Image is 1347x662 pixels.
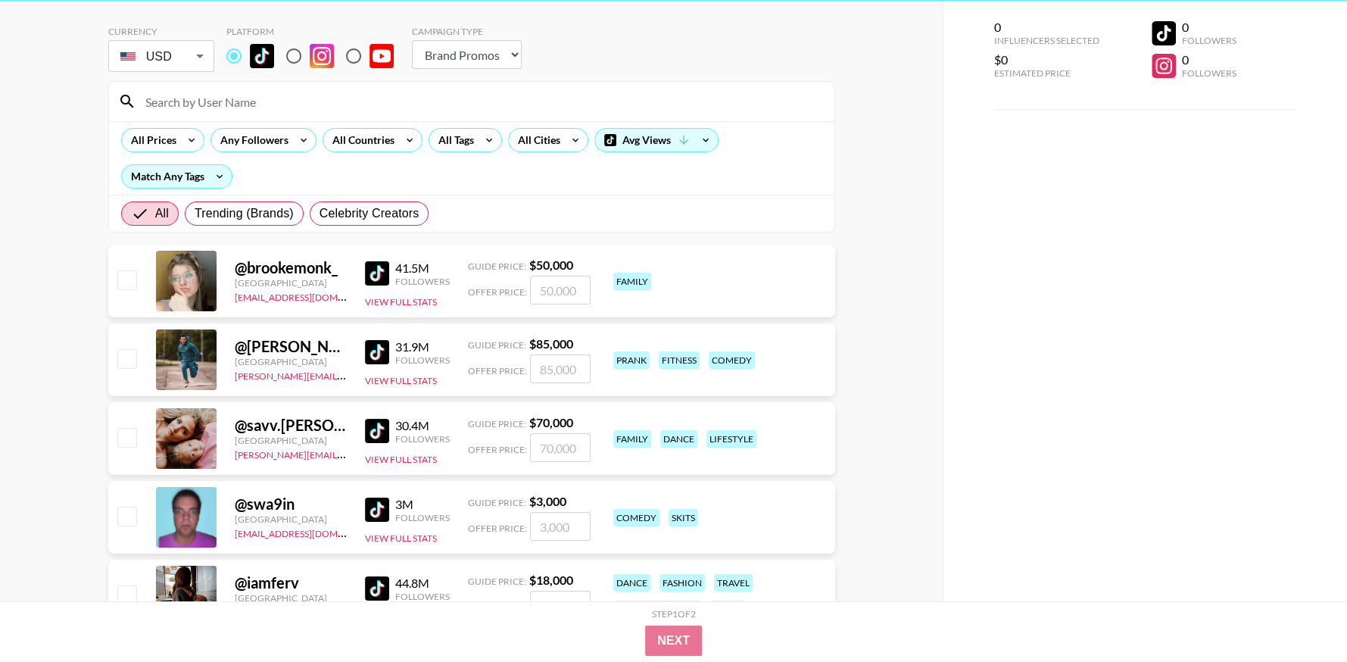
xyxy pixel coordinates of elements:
[395,418,450,433] div: 30.4M
[365,296,437,308] button: View Full Stats
[1182,35,1236,46] div: Followers
[529,336,573,351] strong: $ 85,000
[529,415,573,429] strong: $ 70,000
[395,433,450,445] div: Followers
[1271,586,1329,644] iframe: Drift Widget Chat Controller
[365,375,437,386] button: View Full Stats
[320,205,419,223] span: Celebrity Creators
[613,273,651,290] div: family
[468,497,526,508] span: Guide Price:
[395,576,450,591] div: 44.8M
[195,205,294,223] span: Trending (Brands)
[395,591,450,602] div: Followers
[365,261,389,286] img: TikTok
[714,574,753,592] div: travel
[1182,67,1236,79] div: Followers
[122,129,179,151] div: All Prices
[468,444,527,455] span: Offer Price:
[509,129,563,151] div: All Cities
[468,576,526,587] span: Guide Price:
[235,258,347,277] div: @ brookemonk_
[235,435,347,446] div: [GEOGRAPHIC_DATA]
[659,574,705,592] div: fashion
[235,573,347,592] div: @ iamferv
[235,367,459,382] a: [PERSON_NAME][EMAIL_ADDRESS][DOMAIN_NAME]
[429,129,477,151] div: All Tags
[111,43,211,70] div: USD
[395,354,450,366] div: Followers
[652,608,696,620] div: Step 1 of 2
[660,430,697,448] div: dance
[235,356,347,367] div: [GEOGRAPHIC_DATA]
[226,26,406,37] div: Platform
[235,525,387,539] a: [EMAIL_ADDRESS][DOMAIN_NAME]
[645,626,702,656] button: Next
[365,454,437,465] button: View Full Stats
[468,523,527,534] span: Offer Price:
[659,351,700,369] div: fitness
[595,129,718,151] div: Avg Views
[706,430,756,448] div: lifestyle
[468,261,526,272] span: Guide Price:
[994,67,1099,79] div: Estimated Price
[468,286,527,298] span: Offer Price:
[613,574,650,592] div: dance
[235,337,347,356] div: @ [PERSON_NAME].[PERSON_NAME]
[310,44,334,68] img: Instagram
[994,20,1099,35] div: 0
[136,89,825,114] input: Search by User Name
[395,261,450,276] div: 41.5M
[994,52,1099,67] div: $0
[250,44,274,68] img: TikTok
[994,35,1099,46] div: Influencers Selected
[235,514,347,525] div: [GEOGRAPHIC_DATA]
[529,573,573,587] strong: $ 18,000
[108,26,214,37] div: Currency
[468,365,527,376] span: Offer Price:
[211,129,292,151] div: Any Followers
[530,433,591,462] input: 70,000
[529,494,566,508] strong: $ 3,000
[235,277,347,289] div: [GEOGRAPHIC_DATA]
[613,509,659,526] div: comedy
[529,258,573,272] strong: $ 50,000
[235,289,387,303] a: [EMAIL_ADDRESS][DOMAIN_NAME]
[365,576,389,601] img: TikTok
[709,351,755,369] div: comedy
[669,509,698,526] div: skits
[1182,52,1236,67] div: 0
[1182,20,1236,35] div: 0
[613,430,651,448] div: family
[155,205,169,223] span: All
[365,419,389,443] img: TikTok
[122,165,232,188] div: Match Any Tags
[235,592,347,604] div: [GEOGRAPHIC_DATA]
[369,44,394,68] img: YouTube
[613,351,650,369] div: prank
[395,497,450,512] div: 3M
[530,354,591,383] input: 85,000
[235,416,347,435] div: @ savv.[PERSON_NAME]
[395,512,450,523] div: Followers
[711,601,746,618] div: music
[365,498,389,522] img: TikTok
[613,601,702,618] div: makeup & beauty
[395,339,450,354] div: 31.9M
[323,129,398,151] div: All Countries
[235,446,459,461] a: [PERSON_NAME][EMAIL_ADDRESS][DOMAIN_NAME]
[468,418,526,429] span: Guide Price:
[530,276,591,304] input: 50,000
[395,276,450,287] div: Followers
[235,495,347,514] div: @ swa9in
[365,340,389,364] img: TikTok
[468,339,526,351] span: Guide Price:
[412,26,522,37] div: Campaign Type
[365,532,437,544] button: View Full Stats
[530,591,591,620] input: 18,000
[530,512,591,541] input: 3,000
